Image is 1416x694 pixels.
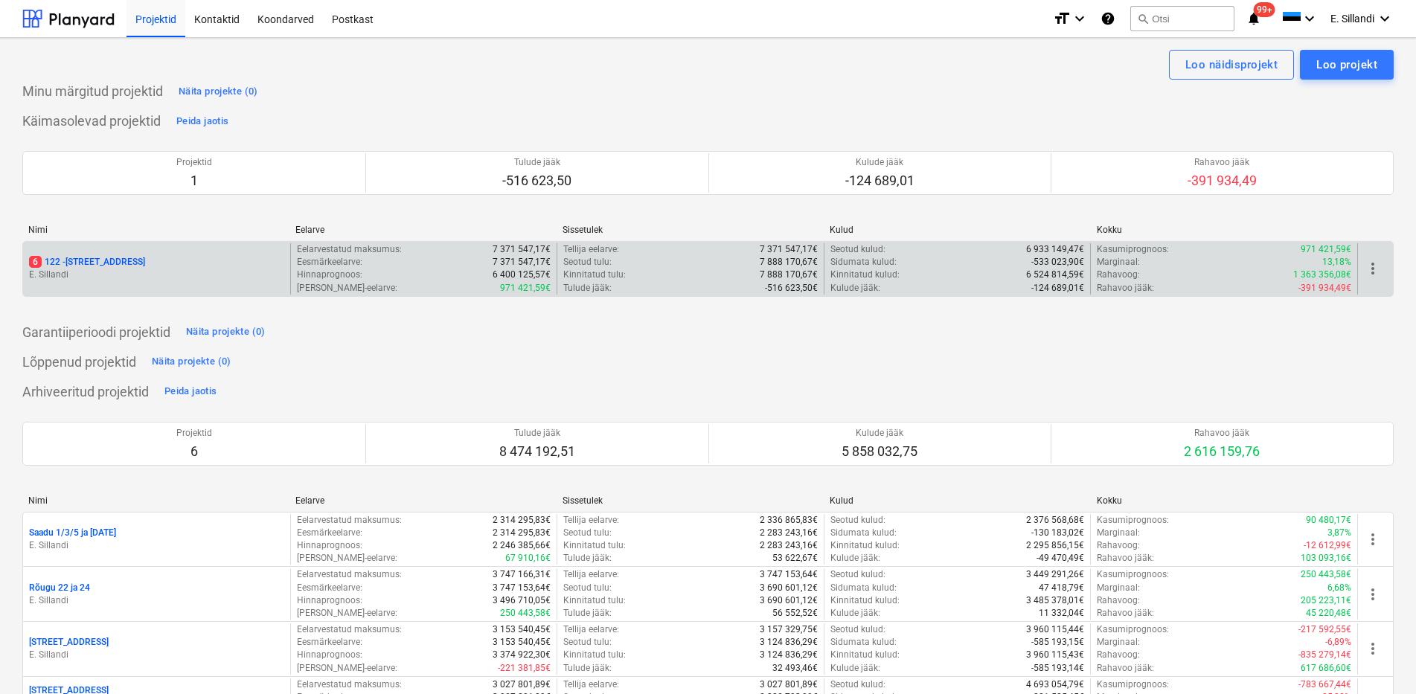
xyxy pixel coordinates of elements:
p: 2 295 856,15€ [1026,539,1084,552]
p: Tellija eelarve : [563,623,619,636]
p: Rahavoo jääk : [1097,552,1154,565]
div: Loo näidisprojekt [1185,55,1278,74]
p: 11 332,04€ [1039,607,1084,620]
p: Eesmärkeelarve : [297,256,362,269]
p: 7 888 170,67€ [760,269,818,281]
p: 3 747 153,64€ [760,568,818,581]
button: Loo näidisprojekt [1169,50,1294,80]
div: Kulud [830,495,1085,506]
p: 3 960 115,43€ [1026,649,1084,661]
p: Eelarvestatud maksumus : [297,678,402,691]
p: 250 443,58€ [1301,568,1351,581]
p: -124 689,01€ [1031,282,1084,295]
p: 6 [176,443,212,460]
i: notifications [1246,10,1261,28]
p: Hinnaprognoos : [297,539,362,552]
p: Sidumata kulud : [830,527,897,539]
p: 250 443,58€ [500,607,551,620]
p: Kinnitatud kulud : [830,269,900,281]
p: 3 496 710,05€ [493,594,551,607]
p: Eelarvestatud maksumus : [297,514,402,527]
p: Rahavoog : [1097,594,1140,607]
p: 3,87% [1327,527,1351,539]
p: Kinnitatud tulu : [563,539,626,552]
i: keyboard_arrow_down [1376,10,1394,28]
p: [PERSON_NAME]-eelarve : [297,662,397,675]
p: -516 623,50 [502,172,571,190]
p: 3 153 540,45€ [493,636,551,649]
p: 3 124 836,29€ [760,636,818,649]
p: Seotud kulud : [830,678,885,691]
div: 6122 -[STREET_ADDRESS]E. Sillandi [29,256,284,281]
button: Näita projekte (0) [182,321,269,344]
p: Tellija eelarve : [563,568,619,581]
button: Otsi [1130,6,1234,31]
p: [PERSON_NAME]-eelarve : [297,552,397,565]
p: 971 421,59€ [1301,243,1351,256]
i: format_size [1053,10,1071,28]
p: 7 888 170,67€ [760,256,818,269]
p: Projektid [176,156,212,169]
p: 1 363 356,08€ [1293,269,1351,281]
p: 3 027 801,89€ [760,678,818,691]
p: Seotud kulud : [830,243,885,256]
p: 6 524 814,59€ [1026,269,1084,281]
p: Kinnitatud tulu : [563,649,626,661]
div: Peida jaotis [164,383,217,400]
p: Arhiveeritud projektid [22,383,149,401]
div: Sissetulek [563,495,818,506]
span: more_vert [1364,260,1382,277]
p: 7 371 547,17€ [760,243,818,256]
p: 6 933 149,47€ [1026,243,1084,256]
p: -217 592,55€ [1298,623,1351,636]
p: 13,18% [1322,256,1351,269]
div: Loo projekt [1316,55,1377,74]
p: Saadu 1/3/5 ja [DATE] [29,527,116,539]
p: 7 371 547,17€ [493,243,551,256]
i: keyboard_arrow_down [1301,10,1319,28]
p: 67 910,16€ [505,552,551,565]
p: Seotud tulu : [563,527,612,539]
p: 3 485 378,01€ [1026,594,1084,607]
p: 122 - [STREET_ADDRESS] [29,256,145,269]
p: 4 693 054,79€ [1026,678,1084,691]
i: Abikeskus [1101,10,1115,28]
p: 47 418,79€ [1039,582,1084,594]
p: 617 686,60€ [1301,662,1351,675]
p: Eesmärkeelarve : [297,582,362,594]
p: Tulude jääk : [563,552,612,565]
p: Marginaal : [1097,527,1140,539]
p: Tellija eelarve : [563,514,619,527]
div: [STREET_ADDRESS]E. Sillandi [29,636,284,661]
div: Näita projekte (0) [179,83,258,100]
div: Rõugu 22 ja 24E. Sillandi [29,582,284,607]
p: Kulude jääk : [830,607,880,620]
p: 5 858 032,75 [842,443,917,460]
p: Rahavoog : [1097,649,1140,661]
p: Tulude jääk [502,156,571,169]
p: Kulude jääk : [830,282,880,295]
p: 2 616 159,76 [1184,443,1260,460]
p: Eesmärkeelarve : [297,527,362,539]
p: Marginaal : [1097,636,1140,649]
p: Tulude jääk : [563,607,612,620]
p: Tulude jääk : [563,282,612,295]
p: -391 934,49€ [1298,282,1351,295]
p: 2 376 568,68€ [1026,514,1084,527]
p: 3 157 329,75€ [760,623,818,636]
p: Rahavoo jääk [1184,427,1260,440]
p: -12 612,99€ [1304,539,1351,552]
div: Saadu 1/3/5 ja [DATE]E. Sillandi [29,527,284,552]
span: E. Sillandi [1330,13,1374,25]
p: 56 552,52€ [772,607,818,620]
p: Seotud tulu : [563,636,612,649]
p: 3 960 115,44€ [1026,623,1084,636]
p: Eelarvestatud maksumus : [297,243,402,256]
p: Minu märgitud projektid [22,83,163,100]
p: Rahavoo jääk : [1097,662,1154,675]
p: Kasumiprognoos : [1097,243,1169,256]
p: Kinnitatud tulu : [563,594,626,607]
button: Peida jaotis [173,109,232,133]
p: Kulude jääk : [830,552,880,565]
div: Kokku [1097,225,1352,235]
